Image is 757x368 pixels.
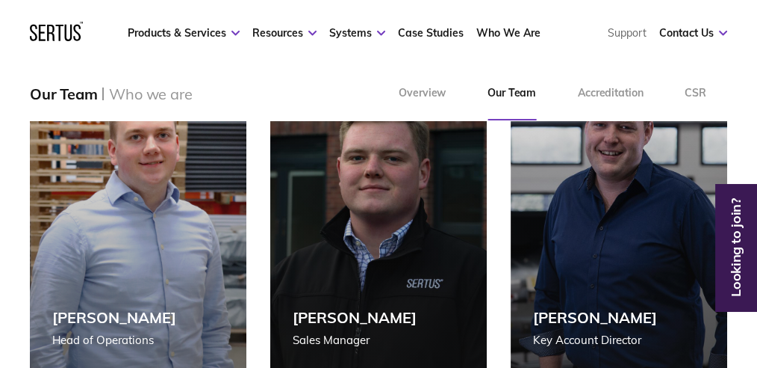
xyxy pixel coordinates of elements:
[489,195,757,368] iframe: Chat Widget
[52,331,176,349] div: Head of Operations
[664,67,727,120] a: CSR
[128,26,240,40] a: Products & Services
[30,85,97,103] div: Our Team
[557,67,664,120] a: Accreditation
[109,85,192,103] div: Who we are
[378,67,467,120] a: Overview
[293,308,417,327] div: [PERSON_NAME]
[329,26,385,40] a: Systems
[398,26,464,40] a: Case Studies
[659,26,727,40] a: Contact Us
[476,26,541,40] a: Who We Are
[252,26,317,40] a: Resources
[52,308,176,327] div: [PERSON_NAME]
[293,331,417,349] div: Sales Manager
[489,195,757,368] div: Widżet czatu
[608,26,647,40] a: Support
